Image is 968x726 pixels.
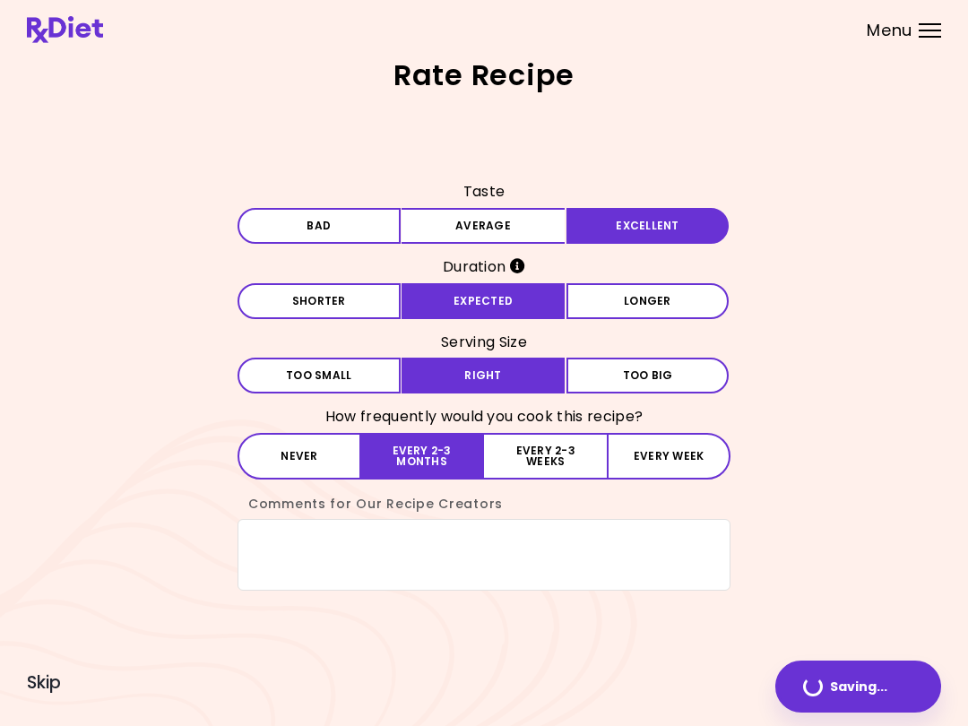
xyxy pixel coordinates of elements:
[566,208,730,244] button: Excellent
[27,61,941,90] h2: Rate Recipe
[238,283,401,319] button: Shorter
[238,253,730,281] h3: Duration
[286,370,351,381] span: Too small
[607,433,730,480] button: Every week
[238,495,503,513] label: Comments for Our Recipe Creators
[238,358,401,393] button: Too small
[830,680,887,693] span: Saving ...
[867,22,912,39] span: Menu
[361,433,484,480] button: Every 2-3 months
[238,328,730,357] h3: Serving Size
[566,283,730,319] button: Longer
[775,661,941,713] button: Saving...
[27,673,61,693] button: Skip
[623,370,673,381] span: Too big
[238,433,361,480] button: Never
[402,208,565,244] button: Average
[484,433,607,480] button: Every 2-3 weeks
[238,208,401,244] button: Bad
[238,402,730,431] h3: How frequently would you cook this recipe?
[27,16,103,43] img: RxDiet
[402,358,565,393] button: Right
[402,283,565,319] button: Expected
[238,177,730,206] h3: Taste
[566,358,730,393] button: Too big
[510,258,525,273] i: Info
